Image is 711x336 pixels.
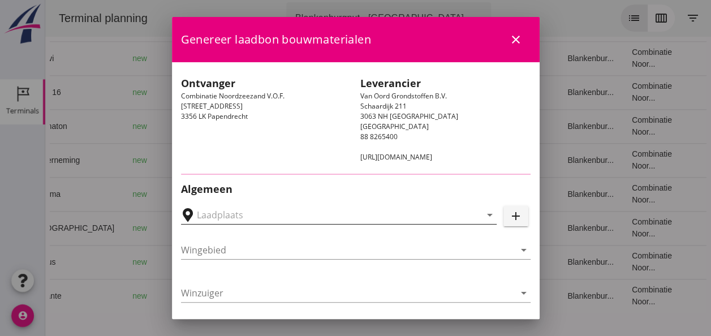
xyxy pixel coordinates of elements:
[428,245,514,279] td: 18
[252,75,314,109] td: 1298
[578,75,648,109] td: Combinatie Noor...
[78,245,119,279] td: new
[128,87,223,98] div: Gouda
[578,143,648,177] td: Combinatie Noor...
[78,143,119,177] td: new
[165,292,173,300] i: directions_boat
[252,177,314,211] td: 994
[578,41,648,75] td: Combinatie Noor...
[78,109,119,143] td: new
[360,76,531,91] h2: Leverancier
[517,286,531,300] i: arrow_drop_down
[428,41,514,75] td: 18
[78,41,119,75] td: new
[274,191,283,198] small: m3
[513,245,578,279] td: Blankenbur...
[78,211,119,245] td: new
[274,225,283,232] small: m3
[578,109,648,143] td: Combinatie Noor...
[641,11,654,25] i: filter_list
[370,143,427,177] td: Ontzilt oph.zan...
[425,11,439,25] i: arrow_drop_down
[582,11,596,25] i: list
[428,143,514,177] td: 18
[513,41,578,75] td: Blankenbur...
[250,11,419,25] div: Blankenburgput - [GEOGRAPHIC_DATA]
[578,177,648,211] td: Combinatie Noor...
[156,88,164,96] i: directions_boat
[274,55,283,62] small: m3
[215,190,223,198] i: directions_boat
[370,41,427,75] td: Filling sand
[128,154,223,166] div: Gouda
[5,10,111,26] div: Terminal planning
[181,284,515,302] input: Winzuiger
[128,120,223,132] div: Gouda
[428,109,514,143] td: 18
[78,279,119,313] td: new
[156,258,164,266] i: directions_boat
[428,211,514,245] td: 18
[252,211,314,245] td: 357
[370,109,427,143] td: Ontzilt oph.zan...
[370,75,427,109] td: Ontzilt oph.zan...
[370,245,427,279] td: Ontzilt oph.zan...
[252,41,314,75] td: 451
[252,245,314,279] td: 999
[356,71,535,167] div: Van Oord Grondstoffen B.V. Schaardijk 211 3063 NH [GEOGRAPHIC_DATA] [GEOGRAPHIC_DATA] 88 8265400 ...
[274,259,283,266] small: m3
[370,177,427,211] td: Filling sand
[128,188,223,200] div: [GEOGRAPHIC_DATA]
[176,71,356,167] div: Combinatie Noordzeezand V.O.F. [STREET_ADDRESS] 3356 LK Papendrecht
[513,143,578,177] td: Blankenbur...
[128,53,223,64] div: Lisse (nl)
[156,156,164,164] i: directions_boat
[578,245,648,279] td: Combinatie Noor...
[509,209,523,223] i: add
[128,256,223,268] div: Gouda
[513,109,578,143] td: Blankenbur...
[274,123,283,130] small: m3
[78,75,119,109] td: new
[172,17,540,62] div: Genereer laadbon bouwmaterialen
[578,211,648,245] td: Combinatie Noor...
[181,76,351,91] h2: Ontvanger
[513,177,578,211] td: Blankenbur...
[128,222,223,234] div: Tilburg (nl)
[181,182,531,197] h2: Algemeen
[370,211,427,245] td: Filling sand
[128,290,223,302] div: Lisse (nl)
[370,279,427,313] td: Filling sand
[165,54,173,62] i: directions_boat
[483,208,497,222] i: arrow_drop_down
[156,122,164,130] i: directions_boat
[78,177,119,211] td: new
[509,33,523,46] i: close
[252,109,314,143] td: 672
[578,279,648,313] td: Combinatie Noor...
[513,279,578,313] td: Blankenbur...
[428,75,514,109] td: 18
[252,279,314,313] td: 485
[197,206,465,224] input: Laadplaats
[252,143,314,177] td: 1231
[279,89,288,96] small: m3
[428,177,514,211] td: 18
[513,75,578,109] td: Blankenbur...
[513,211,578,245] td: Blankenbur...
[279,157,288,164] small: m3
[274,293,283,300] small: m3
[181,241,515,259] input: Wingebied
[517,243,531,257] i: arrow_drop_down
[170,224,178,232] i: directions_boat
[609,11,623,25] i: calendar_view_week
